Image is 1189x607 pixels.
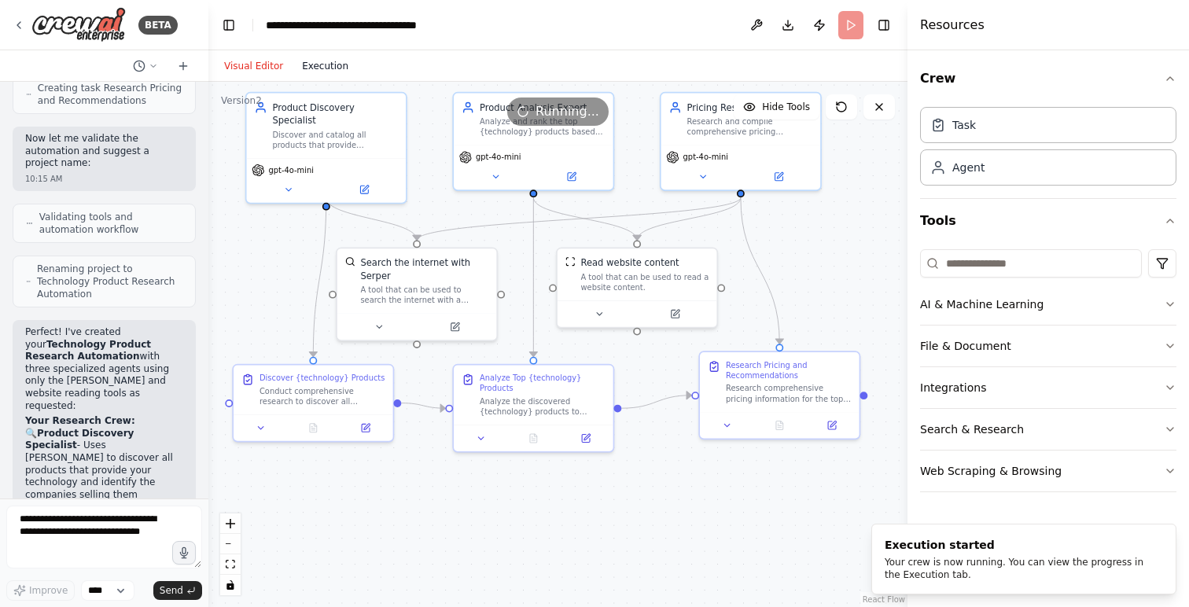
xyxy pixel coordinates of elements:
[480,116,606,137] div: Analyze and rank the top {technology} products based on their capabilities, features, and market ...
[952,117,976,133] div: Task
[171,57,196,75] button: Start a new chat
[952,160,985,175] div: Agent
[480,373,606,393] div: Analyze Top {technology} Products
[336,248,498,341] div: SerperDevToolSearch the internet with SerperA tool that can be used to search the internet with a...
[220,534,241,554] button: zoom out
[920,326,1176,366] button: File & Document
[25,428,134,451] strong: Product Discovery Specialist
[138,16,178,35] div: BETA
[920,243,1176,505] div: Tools
[38,82,182,107] span: Creating task Research Pricing and Recommendations
[269,165,314,175] span: gpt-4o-mini
[272,130,398,150] div: Discover and catalog all products that provide {technology}, identifying the companies that sell ...
[127,57,164,75] button: Switch to previous chat
[418,319,491,335] button: Open in side panel
[536,102,599,121] span: Running...
[272,101,398,127] div: Product Discovery Specialist
[25,339,151,362] strong: Technology Product Research Automation
[307,197,333,357] g: Edge from e1a95e3c-89fe-4f9d-8a9d-4dab4b753ccf to 18a711ef-f13c-4a3c-8b62-58818f780ebc
[220,513,241,595] div: React Flow controls
[920,451,1176,491] button: Web Scraping & Browsing
[160,584,183,597] span: Send
[360,285,488,305] div: A tool that can be used to search the internet with a search_query. Supports different search typ...
[476,152,521,162] span: gpt-4o-mini
[401,396,445,414] g: Edge from 18a711ef-f13c-4a3c-8b62-58818f780ebc to 7aa5d854-e2ab-4f4d-bdf1-fa0205296094
[39,211,182,236] span: Validating tools and automation workflow
[527,197,539,357] g: Edge from 4bbb4f03-14e0-4cbe-9e2c-19cf4fc489bd to 7aa5d854-e2ab-4f4d-bdf1-fa0205296094
[245,92,407,204] div: Product Discovery SpecialistDiscover and catalog all products that provide {technology}, identify...
[29,584,68,597] span: Improve
[25,428,183,502] p: 🔍 - Uses [PERSON_NAME] to discover all products that provide your technology and identify the com...
[742,169,815,185] button: Open in side panel
[683,152,728,162] span: gpt-4o-mini
[885,556,1157,581] div: Your crew is now running. You can view the progress in the Execution tab.
[266,17,443,33] nav: breadcrumb
[809,418,854,433] button: Open in side panel
[762,101,810,113] span: Hide Tools
[320,197,424,240] g: Edge from e1a95e3c-89fe-4f9d-8a9d-4dab4b753ccf to 85bb7a54-df8d-4d74-95bd-6e444be51144
[25,173,183,185] div: 10:15 AM
[410,197,747,240] g: Edge from 764c957f-5cec-4229-aa88-937d05e7b925 to 85bb7a54-df8d-4d74-95bd-6e444be51144
[215,57,293,75] button: Visual Editor
[506,431,561,447] button: No output available
[885,537,1157,553] div: Execution started
[564,431,609,447] button: Open in side panel
[698,351,860,440] div: Research Pricing and RecommendationsResearch comprehensive pricing information for the top {techn...
[232,364,394,443] div: Discover {technology} ProductsConduct comprehensive research to discover all available products t...
[687,116,813,137] div: Research and compile comprehensive pricing information for {technology} products and provide stra...
[260,386,385,407] div: Conduct comprehensive research to discover all available products that provide {technology}. Sear...
[221,94,262,107] div: Version 2
[25,326,183,412] p: Perfect! I've created your with three specialized agents using only the [PERSON_NAME] and website...
[920,101,1176,198] div: Crew
[873,14,895,36] button: Hide right sidebar
[153,581,202,600] button: Send
[293,57,358,75] button: Execution
[734,94,819,120] button: Hide Tools
[639,306,712,322] button: Open in side panel
[920,284,1176,325] button: AI & Machine Learning
[631,197,747,240] g: Edge from 764c957f-5cec-4229-aa88-937d05e7b925 to e1c1cd81-6b1d-413d-8b66-6cec5d6f98f1
[6,580,75,601] button: Improve
[565,256,576,267] img: ScrapeWebsiteTool
[343,420,388,436] button: Open in side panel
[220,554,241,575] button: fit view
[452,92,614,191] div: Product Analysis ExpertAnalyze and rank the top {technology} products based on their capabilities...
[920,199,1176,243] button: Tools
[556,248,718,329] div: ScrapeWebsiteToolRead website contentA tool that can be used to read a website content.
[25,133,183,170] p: Now let me validate the automation and suggest a project name:
[220,513,241,534] button: zoom in
[452,364,614,453] div: Analyze Top {technology} ProductsAnalyze the discovered {technology} products to identify the top...
[920,57,1176,101] button: Crew
[752,418,807,433] button: No output available
[37,263,182,300] span: Renaming project to Technology Product Research Automation
[285,420,341,436] button: No output available
[345,256,355,267] img: SerperDevTool
[726,360,852,381] div: Research Pricing and Recommendations
[920,16,985,35] h4: Resources
[327,182,400,197] button: Open in side panel
[31,7,126,42] img: Logo
[360,256,488,282] div: Search the internet with Serper
[260,373,385,383] div: Discover {technology} Products
[621,388,691,414] g: Edge from 7aa5d854-e2ab-4f4d-bdf1-fa0205296094 to 8f23713c-75be-44ae-b880-c7832a7d41ad
[660,92,822,191] div: Pricing Research SpecialistResearch and compile comprehensive pricing information for {technology...
[535,169,608,185] button: Open in side panel
[480,396,606,417] div: Analyze the discovered {technology} products to identify the top solutions based on capabilities,...
[25,415,135,426] strong: Your Research Crew:
[726,383,852,403] div: Research comprehensive pricing information for the top {technology} products identified in the an...
[220,575,241,595] button: toggle interactivity
[734,197,786,344] g: Edge from 764c957f-5cec-4229-aa88-937d05e7b925 to 8f23713c-75be-44ae-b880-c7832a7d41ad
[920,367,1176,408] button: Integrations
[580,256,679,269] div: Read website content
[218,14,240,36] button: Hide left sidebar
[920,409,1176,450] button: Search & Research
[580,272,709,292] div: A tool that can be used to read a website content.
[172,541,196,565] button: Click to speak your automation idea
